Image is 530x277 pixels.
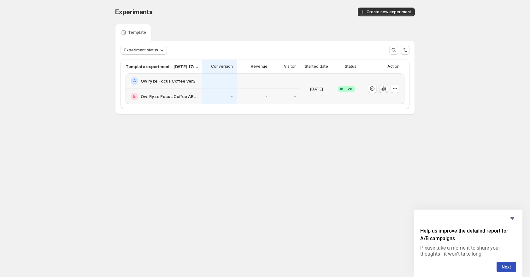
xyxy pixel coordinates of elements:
p: Status [345,64,356,69]
h2: A [133,78,136,84]
p: Please take a moment to share your thoughts—it won’t take long! [420,245,516,257]
p: - [294,78,296,84]
span: Create new experiment [367,9,411,14]
p: Revenue [251,64,268,69]
p: - [266,94,268,99]
p: - [266,78,268,84]
h2: Owl Ryze Focus Coffee AB Test Purple Theme [141,93,198,100]
p: - [231,94,233,99]
button: Next question [497,262,516,272]
span: Experiment status [124,48,158,53]
div: Help us improve the detailed report for A/B campaigns [420,215,516,272]
p: Template experiment - [DATE] 17:44:12 [126,63,198,70]
span: Experiments [115,8,153,16]
span: Live [344,86,352,91]
button: Hide survey [509,215,516,222]
p: Conversion [211,64,233,69]
p: - [294,94,296,99]
h2: B [133,94,136,99]
p: - [231,78,233,84]
p: Visitor [284,64,296,69]
p: Template [128,30,146,35]
p: Action [387,64,399,69]
p: Started date [305,64,328,69]
h2: Help us improve the detailed report for A/B campaigns [420,227,516,242]
button: Experiment status [121,46,167,55]
button: Create new experiment [358,8,415,16]
h2: Owlryze Focus Coffee Ver3 [141,78,196,84]
p: [DATE] [310,86,323,92]
button: Sort the results [401,46,409,55]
